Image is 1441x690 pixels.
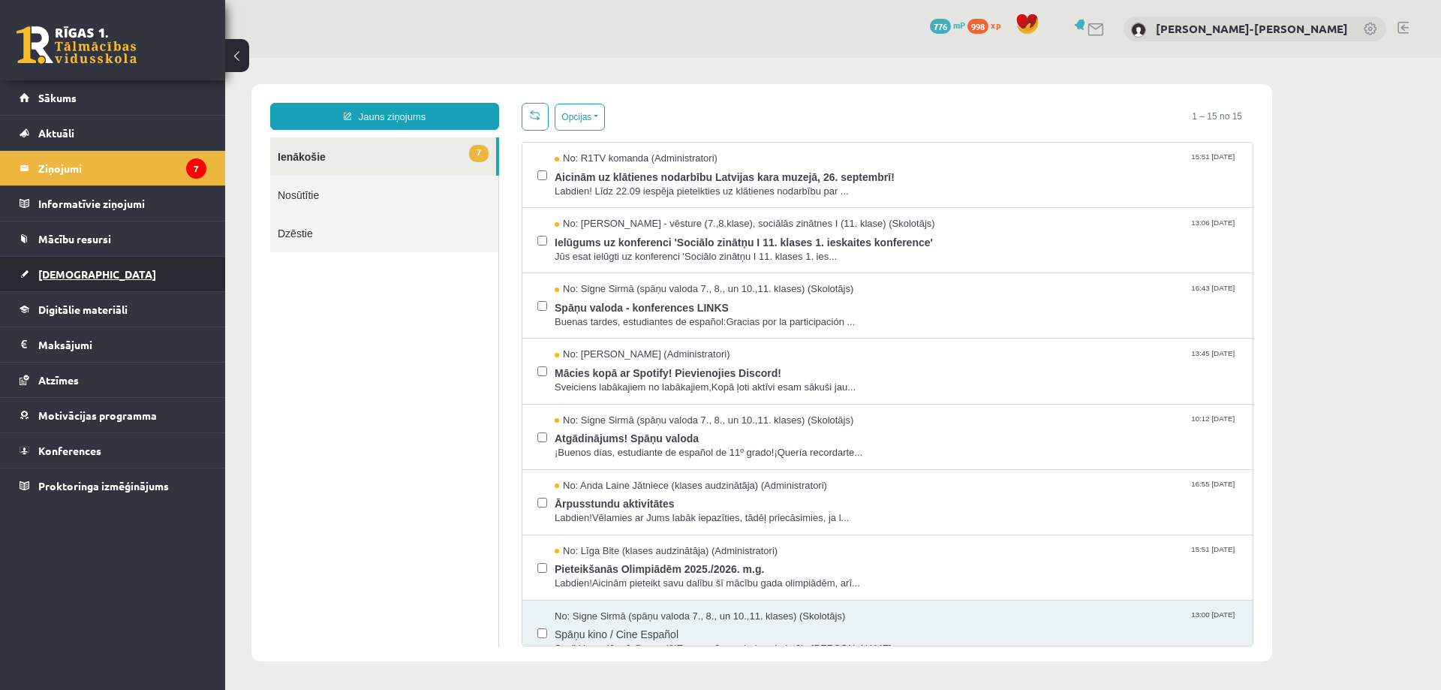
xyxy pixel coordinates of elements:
[186,158,206,179] i: 7
[329,46,380,73] button: Opcijas
[963,552,1012,563] span: 13:00 [DATE]
[963,356,1012,367] span: 10:12 [DATE]
[20,327,206,362] a: Maksājumi
[20,186,206,221] a: Informatīvie ziņojumi
[967,19,1008,31] a: 998 xp
[963,421,1012,432] span: 16:55 [DATE]
[329,369,1012,388] span: Atgādinājums! Spāņu valoda
[329,519,1012,533] span: Labdien!Aicinām pieteikt savu dalību šī mācību gada olimpiādēm, arī...
[329,159,1012,206] a: No: [PERSON_NAME] - vēsture (7.,8.klase), sociālās zinātnes I (11. klase) (Skolotājs) 13:06 [DATE...
[20,469,206,503] a: Proktoringa izmēģinājums
[329,159,710,173] span: No: [PERSON_NAME] - vēsture (7.,8.klase), sociālās zinātnes I (11. klase) (Skolotājs)
[20,398,206,432] a: Motivācijas programma
[329,323,1012,337] span: Sveiciens labākajiem no labākajiem,Kopā ļoti aktīvi esam sākuši jau...
[17,26,137,64] a: Rīgas 1. Tālmācības vidusskola
[244,87,263,104] span: 7
[45,118,273,156] a: Nosūtītie
[38,232,111,246] span: Mācību resursi
[329,356,628,370] span: No: Signe Sirmā (spāņu valoda 7., 8., un 10.,11. klases) (Skolotājs)
[963,290,1012,301] span: 13:45 [DATE]
[20,257,206,291] a: [DEMOGRAPHIC_DATA]
[329,388,1012,402] span: ¡Buenos días, estudiante de español de 11º grado!¡Quería recordarte...
[20,151,206,185] a: Ziņojumi7
[38,151,206,185] legend: Ziņojumi
[329,487,1012,533] a: No: Līga Bite (klases audzinātāja) (Administratori) 15:51 [DATE] Pieteikšanās Olimpiādēm 2025./20...
[20,221,206,256] a: Mācību resursi
[329,192,1012,206] span: Jūs esat ielūgti uz konferenci 'Sociālo zinātņu I 11. klases 1. ies...
[38,373,79,387] span: Atzīmes
[38,408,157,422] span: Motivācijas programma
[38,444,101,457] span: Konferences
[329,487,552,501] span: No: Līga Bite (klases audzinātāja) (Administratori)
[955,45,1028,72] span: 1 – 15 no 15
[38,267,156,281] span: [DEMOGRAPHIC_DATA]
[329,224,628,239] span: No: Signe Sirmā (spāņu valoda 7., 8., un 10.,11. klases) (Skolotājs)
[38,303,128,316] span: Digitālie materiāli
[329,356,1012,402] a: No: Signe Sirmā (spāņu valoda 7., 8., un 10.,11. klases) (Skolotājs) 10:12 [DATE] Atgādinājums! S...
[329,224,1012,271] a: No: Signe Sirmā (spāņu valoda 7., 8., un 10.,11. klases) (Skolotājs) 16:43 [DATE] Spāņu valoda - ...
[329,239,1012,258] span: Spāņu valoda - konferences LINKS
[329,258,1012,272] span: Buenas tardes, estudiantes de español:Gracias por la participación ...
[38,91,77,104] span: Sākums
[991,19,1000,31] span: xp
[329,421,1012,468] a: No: Anda Laine Jātniece (klases audzinātāja) (Administratori) 16:55 [DATE] Ārpusstundu aktivitāte...
[1156,21,1348,36] a: [PERSON_NAME]-[PERSON_NAME]
[329,94,492,108] span: No: R1TV komanda (Administratori)
[45,45,274,72] a: Jauns ziņojums
[963,159,1012,170] span: 13:06 [DATE]
[38,186,206,221] legend: Informatīvie ziņojumi
[329,421,602,435] span: No: Anda Laine Jātniece (klases audzinātāja) (Administratori)
[38,126,74,140] span: Aktuāli
[329,565,1012,584] span: Spāņu kino / Cine Español
[20,80,206,115] a: Sākums
[963,487,1012,498] span: 15:51 [DATE]
[20,292,206,327] a: Digitālie materiāli
[329,304,1012,323] span: Mācies kopā ar Spotify! Pievienojies Discord!
[329,173,1012,192] span: Ielūgums uz konferenci 'Sociālo zinātņu I 11. klases 1. ieskaites konference'
[967,19,988,34] span: 998
[329,435,1012,453] span: Ārpusstundu aktivitātes
[45,80,271,118] a: 7Ienākošie
[20,116,206,150] a: Aktuāli
[329,552,1012,598] a: No: Signe Sirmā (spāņu valoda 7., 8., un 10.,11. klases) (Skolotājs) 13:00 [DATE] Spāņu kino / Ci...
[329,584,1012,598] span: Sveiki jaunajā mācību gadā!Esmu spāņu valodas skolotāja [PERSON_NAME]...
[930,19,965,31] a: 776 mP
[45,156,273,194] a: Dzēstie
[329,290,505,304] span: No: [PERSON_NAME] (Administratori)
[329,94,1012,140] a: No: R1TV komanda (Administratori) 15:51 [DATE] Aicinām uz klātienes nodarbību Latvijas kara muzej...
[329,127,1012,141] span: Labdien! Līdz 22.09 iespēja pieteikties uz klātienes nodarbību par ...
[38,479,169,493] span: Proktoringa izmēģinājums
[329,290,1012,336] a: No: [PERSON_NAME] (Administratori) 13:45 [DATE] Mācies kopā ar Spotify! Pievienojies Discord! Sve...
[953,19,965,31] span: mP
[20,363,206,397] a: Atzīmes
[329,108,1012,127] span: Aicinām uz klātienes nodarbību Latvijas kara muzejā, 26. septembrī!
[963,224,1012,236] span: 16:43 [DATE]
[963,94,1012,105] span: 15:51 [DATE]
[930,19,951,34] span: 776
[329,500,1012,519] span: Pieteikšanās Olimpiādēm 2025./2026. m.g.
[1131,23,1146,38] img: Martins Frīdenbergs-Tomašs
[38,327,206,362] legend: Maksājumi
[20,433,206,468] a: Konferences
[329,552,620,566] span: No: Signe Sirmā (spāņu valoda 7., 8., un 10.,11. klases) (Skolotājs)
[329,453,1012,468] span: Labdien!Vēlamies ar Jums labāk iepazīties, tādēļ priecāsimies, ja l...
